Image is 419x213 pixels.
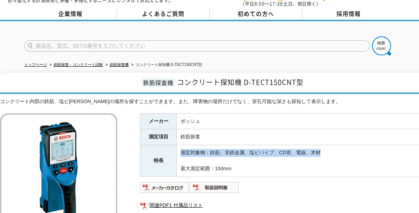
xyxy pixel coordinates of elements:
[140,145,177,177] th: 特長
[190,186,239,192] a: 取扱説明書
[110,63,129,67] a: 鉄筋探査機
[140,186,190,192] a: メーカーカタログ
[302,8,395,20] a: 採用情報
[177,77,304,87] span: コンクリート探知機 D-TECT150CNT型
[140,182,190,194] img: メーカーカタログ
[238,9,274,18] span: 初めての方へ
[140,113,177,129] th: メーカー
[130,61,202,69] li: コンクリート探知機 D-TECT150CNT型
[141,78,175,87] span: 鉄筋探査機
[54,63,103,67] a: 鉄筋探査・コンクリート試験
[210,8,302,20] a: 初めての方へ
[24,40,370,52] input: 商品名、型式、NETIS番号を入力してください
[269,0,283,7] span: 17:30
[24,63,47,67] a: トップページ
[117,8,210,20] a: よくあるご質問
[243,0,318,7] span: (平日 ～ 土日、祝日除く)
[24,8,117,20] a: 企業情報
[190,182,239,194] img: 取扱説明書
[254,0,265,7] span: 8:50
[140,129,177,145] th: 測定項目
[372,36,391,55] img: btn_search.png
